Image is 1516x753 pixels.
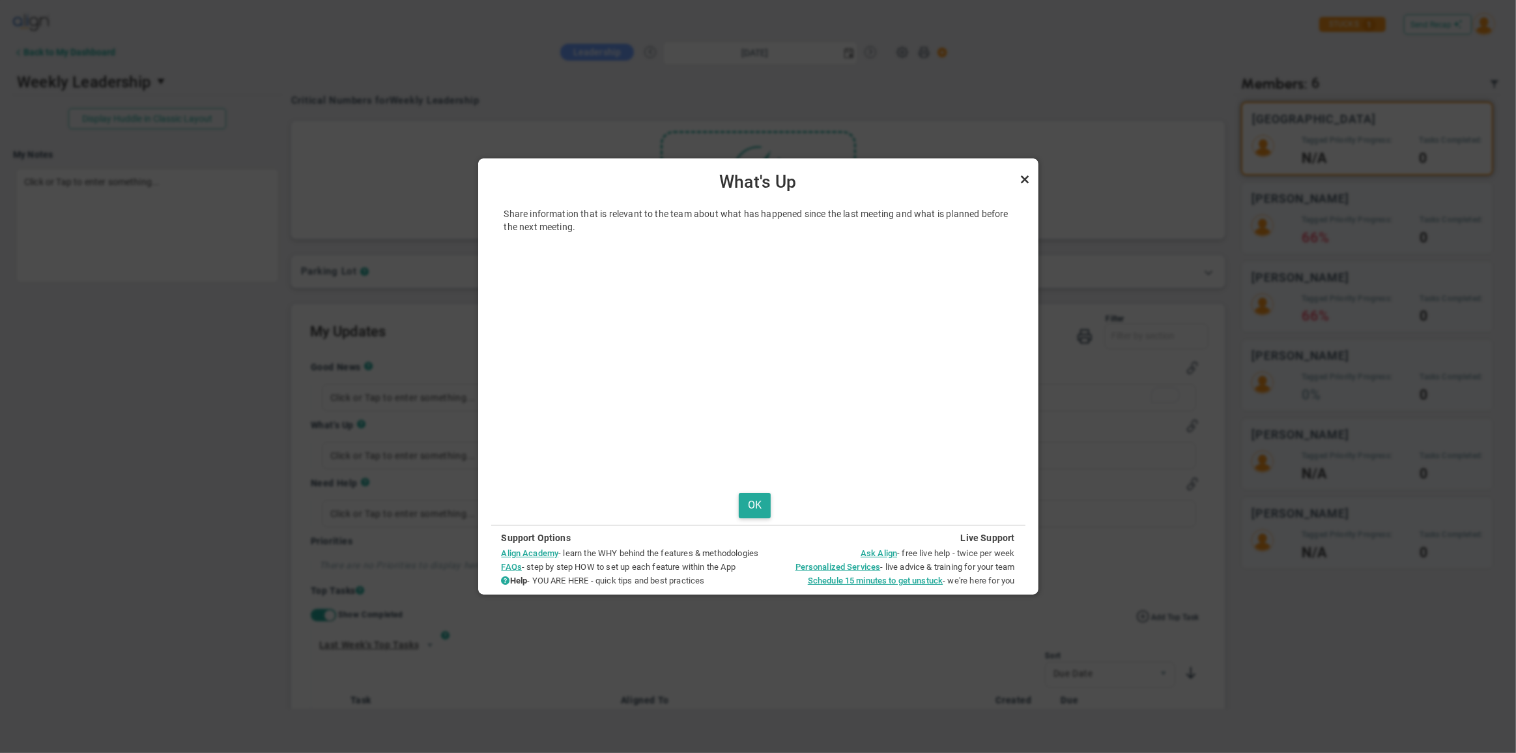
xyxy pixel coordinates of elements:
[1018,171,1033,187] a: Close
[808,576,943,585] a: Schedule 15 minutes to get unstuck
[775,547,1015,559] li: - free live help - twice per week
[576,265,941,470] iframe: Introduction to Priorities
[504,207,1012,233] p: Share information that is relevant to the team about what has happened since the last meeting and...
[861,548,897,558] a: Ask Align
[795,562,881,572] a: Personalized Services
[502,532,759,544] h4: Support Options
[502,576,705,585] span: - YOU ARE HERE - quick tips and best practices
[775,574,1015,587] li: - we're here for you
[775,532,1015,544] h4: Live Support
[502,561,759,573] li: - step by step HOW to set up each feature within the App
[502,562,522,572] a: FAQs
[489,171,1028,193] span: What's Up
[739,493,771,518] button: OK
[502,548,559,558] a: Align Academy
[510,576,528,585] strong: Help
[775,561,1015,573] li: - live advice & training for your team
[502,547,759,559] li: - learn the WHY behind the features & methodologies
